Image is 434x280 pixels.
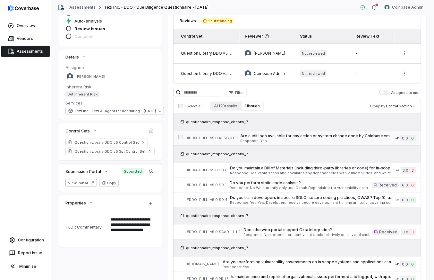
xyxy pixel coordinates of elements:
span: questionnaire_response_cbqsrw_7bfe637e52654c4593d69239e8efdf8d_20250808_140926.xlsx [186,213,253,218]
span: Response: No We currently only use Github Dependabot for vulnerability scanning on the codebase. [230,186,372,190]
div: TLDR Commentary [65,225,108,230]
span: 0.0 [400,261,410,267]
dt: Inherent Risk [65,84,155,90]
button: Minimize [3,260,48,273]
button: Assigned to me [379,90,388,95]
span: # DDQ-FULL-v5.0.APSC.01.3 [187,136,238,140]
span: Response: Yes [240,139,395,143]
span: 3 [410,229,416,235]
button: Properties [64,197,96,209]
span: Control Set [181,34,202,39]
span: 0 [410,261,416,267]
span: 2 outstanding [201,18,234,24]
span: Response: Yes [223,265,395,269]
span: Details [65,54,79,60]
span: 3 [410,167,416,174]
a: #DDQ-FULL-v5.0.SD.6Do you maintain a Bill of Materials (including third-party libraries or code) ... [187,163,416,177]
span: Do you maintain a Bill of Materials (including third-party libraries or code) for in-scope softwa... [230,166,396,171]
span: Do you perform static code analysis? [230,180,372,185]
span: Set Inherent Risk [65,91,99,97]
span: Response: Yes Yes. Developers receive secure development training annually, covering common vulne... [230,201,395,204]
span: 0.0 [400,135,410,141]
span: 0.0 [400,197,410,203]
div: Question Library DDQ v5 3pt Control Set [181,71,234,76]
span: Complete [74,33,94,39]
span: Question Library DDQ v5 3pt Control Set [74,149,146,154]
span: Review issues [74,26,105,32]
span: Response: Yes Vanta scans and escalates any dependencies with vulnerabilities, and we remediate. [230,171,396,175]
span: 0 [410,135,416,141]
button: All 120 results [210,102,241,111]
span: 6 [410,182,416,188]
span: Auto-analysis [74,18,102,24]
a: #DDQ-FULL-v5.0.SD.1Do you perform static code analysis?Response: No We currently only use Github ... [187,178,416,192]
span: Properties [65,200,86,206]
img: Franky Rozencvit avatar [245,50,251,57]
span: # DDQ-FULL-v5.0.SD.4 [187,197,227,202]
div: - [355,51,389,56]
div: - [355,71,389,76]
button: Copy [99,179,119,187]
span: 3.0 [401,167,410,174]
span: Submission Portal [65,168,101,174]
a: Question Library DDQ v5 3pt Control Set [65,148,155,155]
span: Submitted [122,168,144,175]
button: Report Issue [3,247,48,259]
input: Select all [178,104,183,108]
span: 6.0 [400,182,410,188]
a: #DDQ-FULL-v5.0.APSC.01.3Are audit logs available for any action or system change done by Coinbase... [187,131,416,145]
button: Coinbase Admin avatarCoinbase Admin [381,3,428,12]
span: Group by [370,104,385,108]
span: # DDQ-FULL-v5.0.SD.1 [187,183,227,187]
a: #DDQ-FULL-v5.0.SAAD.11.1.1Does the web portal support Okta integration?Response: No It doesn't pr... [187,225,416,239]
span: Tezi Inc.: Tezi AI Agent for Recruiting - Jul 25 [74,109,156,113]
img: Coinbase Admin avatar [245,70,251,77]
a: #[DOMAIN_NAME].Are you performing vulnerability assessments on in scope systems and applications ... [187,257,416,271]
span: Tezi Inc. - DDQ - Due Diligence Questionnaire - [DATE] [104,5,208,10]
img: logo-D7KZi-bG.svg [8,5,39,12]
span: [PERSON_NAME] [254,51,285,56]
span: Status [300,34,312,39]
span: Control Sets [65,128,90,134]
span: Does the web portal support Okta integration? [243,227,372,232]
span: Reviews [180,18,196,23]
label: Assigned to me [379,90,419,95]
dt: Assignee [65,65,155,70]
span: Coinbase Admin [392,5,424,10]
a: #DDQ-FULL-v5.0.SD.4Do you train developers in secure SDLC, secure coding practices, OWASP Top 10,... [187,193,416,207]
span: 3.0 [401,229,410,235]
button: Filter [226,89,247,96]
button: Submission Portal [64,166,111,177]
span: Do you train developers in secure SDLC, secure coding practices, OWASP Top 10, and other common d... [230,195,395,200]
span: Not reviewed [300,50,327,57]
span: questionnaire_response_cbqsrw_7bfe637e52654c4593d69239e8efdf8d_20250808_140926.xlsx [186,151,253,157]
button: 11 issues [241,102,264,111]
span: questionnaire_response_cbqsrw_7bfe637e52654c4593d69239e8efdf8d_20250808_140926.xlsx [186,245,253,250]
button: View Portal [65,179,97,187]
div: Question Library DDQ v5 Control Set [181,51,234,56]
a: Assessments [69,5,96,10]
a: Vendors [1,33,50,44]
span: questionnaire_response_cbqsrw_7bfe637e52654c4593d69239e8efdf8d_20250808_140926.xlsx [186,119,253,124]
span: # DDQ-FULL-v5.0.SAAD.11.1.1 [187,230,241,234]
button: Details [64,51,89,63]
span: # DDQ-FULL-v5.0.SD.6 [187,168,227,173]
span: Response: No It doesn't presently, but could relatively quickly and easily if necessary. [243,233,372,237]
span: 0 [410,197,416,203]
a: Question Library DDQ v5 Control Set [65,139,148,146]
span: # [DOMAIN_NAME]. [187,262,220,266]
span: Not reviewed [300,70,327,77]
span: Reviewer [245,34,290,39]
span: [PERSON_NAME] [76,74,105,79]
a: Configuration [3,234,48,246]
span: Question Library DDQ v5 Control Set [74,140,139,145]
img: Franky Rozencvit avatar [67,73,73,80]
a: Overview [1,20,50,32]
dt: Services [65,100,155,106]
img: Coinbase Admin avatar [385,5,390,10]
span: Received [379,230,398,235]
span: Received [379,183,397,188]
span: Select all [187,104,202,109]
button: Control Sets [64,125,99,137]
span: Are you performing vulnerability assessments on in scope systems and applications at a monthly mi... [223,259,395,265]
